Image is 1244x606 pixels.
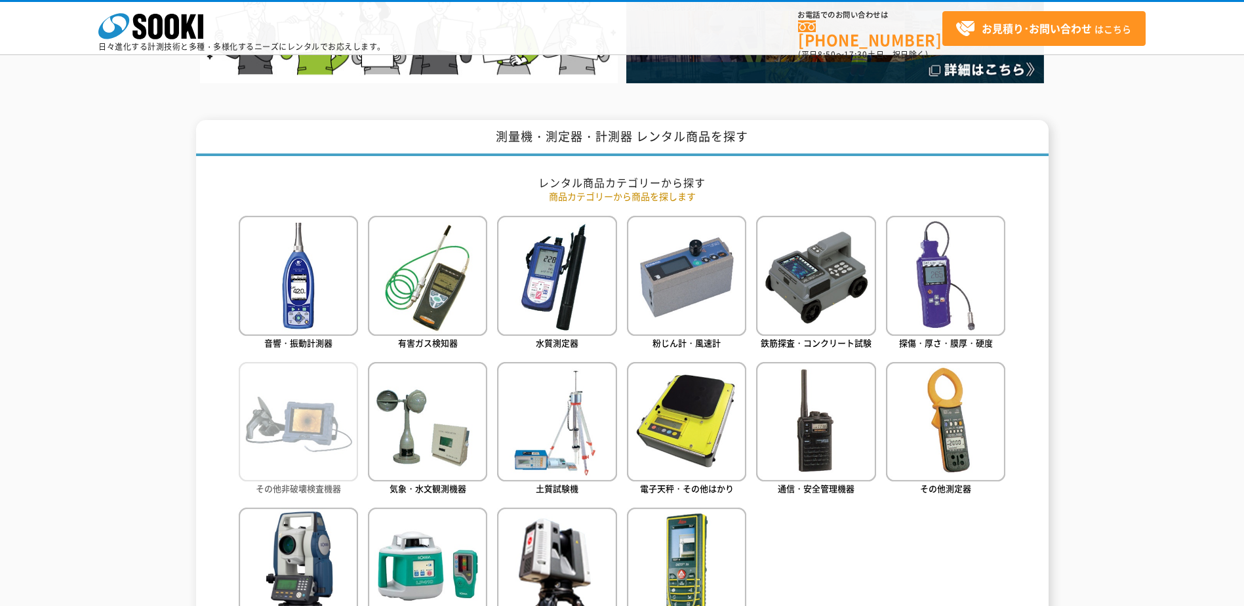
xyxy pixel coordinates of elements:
[368,216,487,352] a: 有害ガス検知器
[368,216,487,335] img: 有害ガス検知器
[536,336,578,349] span: 水質測定器
[398,336,458,349] span: 有害ガス検知器
[497,216,616,352] a: 水質測定器
[627,216,746,352] a: 粉じん計・風速計
[264,336,332,349] span: 音響・振動計測器
[756,216,875,335] img: 鉄筋探査・コンクリート試験
[886,216,1005,335] img: 探傷・厚さ・膜厚・硬度
[818,49,836,60] span: 8:50
[239,190,1006,203] p: 商品カテゴリーから商品を探します
[627,362,746,481] img: 電子天秤・その他はかり
[886,216,1005,352] a: 探傷・厚さ・膜厚・硬度
[652,336,721,349] span: 粉じん計・風速計
[256,482,341,495] span: その他非破壊検査機器
[920,482,971,495] span: その他測定器
[798,11,942,19] span: お電話でのお問い合わせは
[640,482,734,495] span: 電子天秤・その他はかり
[627,216,746,335] img: 粉じん計・風速計
[627,362,746,498] a: 電子天秤・その他はかり
[239,216,358,352] a: 音響・振動計測器
[982,20,1092,36] strong: お見積り･お問い合わせ
[886,362,1005,498] a: その他測定器
[497,216,616,335] img: 水質測定器
[942,11,1146,46] a: お見積り･お問い合わせはこちら
[844,49,868,60] span: 17:30
[497,362,616,481] img: 土質試験機
[756,362,875,498] a: 通信・安全管理機器
[368,362,487,498] a: 気象・水文観測機器
[761,336,872,349] span: 鉄筋探査・コンクリート試験
[536,482,578,495] span: 土質試験機
[98,43,386,51] p: 日々進化する計測技術と多種・多様化するニーズにレンタルでお応えします。
[899,336,993,349] span: 探傷・厚さ・膜厚・硬度
[798,49,928,60] span: (平日 ～ 土日、祝日除く)
[239,216,358,335] img: 音響・振動計測器
[886,362,1005,481] img: その他測定器
[756,216,875,352] a: 鉄筋探査・コンクリート試験
[239,362,358,498] a: その他非破壊検査機器
[239,362,358,481] img: その他非破壊検査機器
[239,176,1006,190] h2: レンタル商品カテゴリーから探す
[756,362,875,481] img: 通信・安全管理機器
[368,362,487,481] img: 気象・水文観測機器
[778,482,854,495] span: 通信・安全管理機器
[798,20,942,47] a: [PHONE_NUMBER]
[497,362,616,498] a: 土質試験機
[390,482,466,495] span: 気象・水文観測機器
[196,120,1049,156] h1: 測量機・測定器・計測器 レンタル商品を探す
[955,19,1131,39] span: はこちら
